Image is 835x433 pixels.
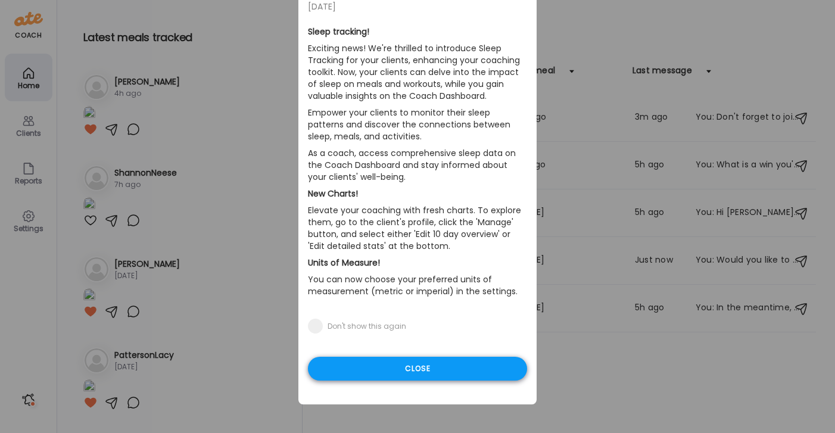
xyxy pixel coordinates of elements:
[308,40,527,104] p: Exciting news! We're thrilled to introduce Sleep Tracking for your clients, enhancing your coachi...
[328,322,406,331] div: Don't show this again
[308,26,369,38] b: Sleep tracking!
[308,357,527,381] div: Close
[308,145,527,185] p: As a coach, access comprehensive sleep data on the Coach Dashboard and stay informed about your c...
[308,104,527,145] p: Empower your clients to monitor their sleep patterns and discover the connections between sleep, ...
[308,202,527,254] p: Elevate your coaching with fresh charts. To explore them, go to the client's profile, click the '...
[308,188,358,200] b: New Charts!
[308,271,527,300] p: You can now choose your preferred units of measurement (metric or imperial) in the settings.
[308,257,380,269] b: Units of Measure!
